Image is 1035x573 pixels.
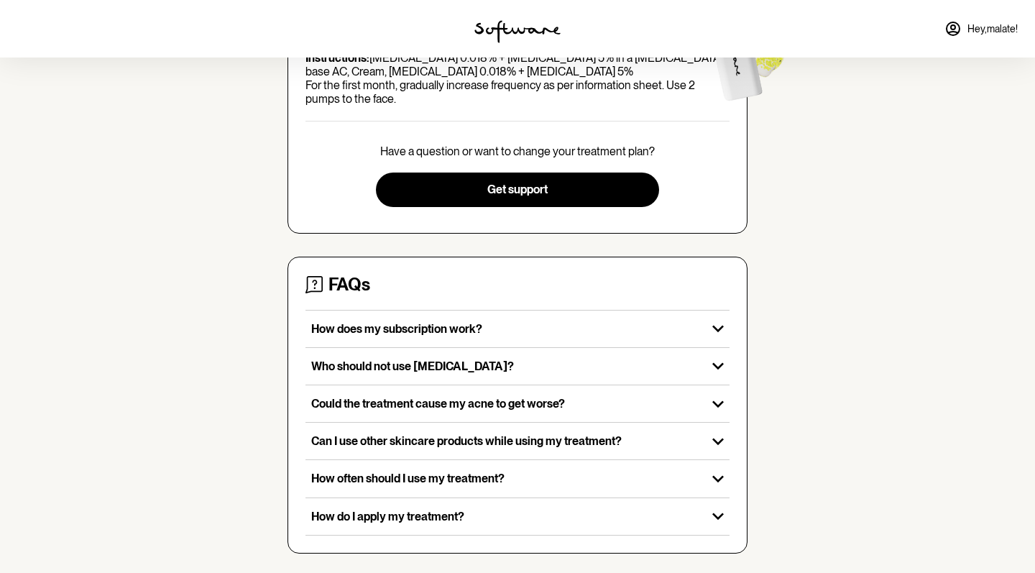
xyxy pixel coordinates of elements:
[487,183,548,196] span: Get support
[380,145,655,158] p: Have a question or want to change your treatment plan?
[936,12,1026,46] a: Hey,malate!
[305,423,730,459] button: Can I use other skincare products while using my treatment?
[311,510,701,523] p: How do I apply my treatment?
[967,23,1018,35] span: Hey, malate !
[305,348,730,385] button: Who should not use [MEDICAL_DATA]?
[305,460,730,497] button: How often should I use my treatment?
[311,359,701,373] p: Who should not use [MEDICAL_DATA]?
[311,322,701,336] p: How does my subscription work?
[305,385,730,422] button: Could the treatment cause my acne to get worse?
[376,173,658,207] button: Get support
[305,51,369,65] strong: Instructions:
[311,472,701,485] p: How often should I use my treatment?
[474,20,561,43] img: software logo
[305,311,730,347] button: How does my subscription work?
[328,275,370,295] h4: FAQs
[311,397,701,411] p: Could the treatment cause my acne to get worse?
[311,434,701,448] p: Can I use other skincare products while using my treatment?
[305,498,730,535] button: How do I apply my treatment?
[305,51,730,106] p: [MEDICAL_DATA] 0.018% + [MEDICAL_DATA] 5% in a [MEDICAL_DATA] base AC, Cream, [MEDICAL_DATA] 0.01...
